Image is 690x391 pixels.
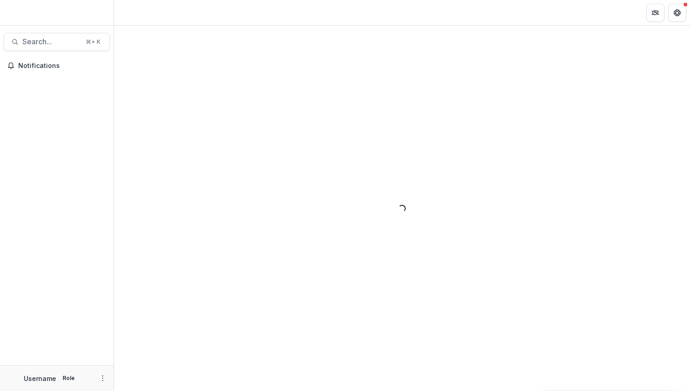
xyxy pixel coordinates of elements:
p: Role [60,374,78,382]
button: Search... [4,33,110,51]
button: Notifications [4,58,110,73]
p: Username [24,374,56,383]
button: Partners [646,4,664,22]
span: Notifications [18,62,106,70]
div: ⌘ + K [84,37,102,47]
span: Search... [22,37,80,46]
button: Get Help [668,4,686,22]
button: More [97,373,108,384]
